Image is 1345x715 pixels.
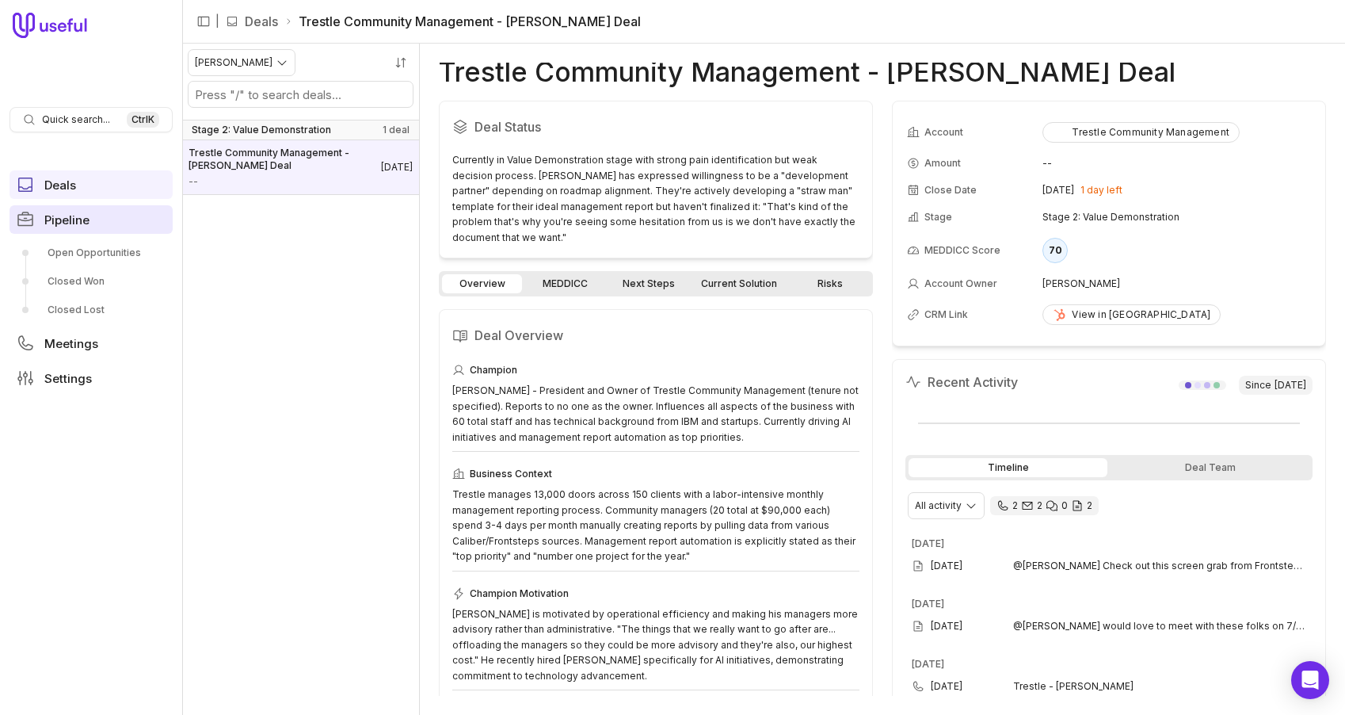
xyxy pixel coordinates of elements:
[10,297,173,323] a: Closed Lost
[44,179,76,191] span: Deals
[10,170,173,199] a: Deals
[10,205,173,234] a: Pipeline
[452,114,859,140] h2: Deal Status
[452,487,859,564] div: Trestle manages 13,000 doors across 150 clients with a labor-intensive monthly management reporti...
[452,584,859,603] div: Champion Motivation
[44,214,90,226] span: Pipeline
[452,383,859,445] div: [PERSON_NAME] - President and Owner of Trestle Community Management (tenure not specified). Repor...
[189,147,381,172] span: Trestle Community Management - [PERSON_NAME] Deal
[10,240,173,266] a: Open Opportunities
[1042,184,1074,197] time: [DATE]
[1013,560,1306,572] span: @[PERSON_NAME] Check out this screen grab from Frontsteps' website attached [URL][DOMAIN_NAME]
[452,152,859,245] div: Currently in Value Demonstration stage with strong pain identification but weak decision process....
[452,606,859,684] div: [PERSON_NAME] is motivated by operational efficiency and making his managers more advisory rather...
[215,12,219,31] span: |
[931,680,962,693] time: [DATE]
[442,274,522,293] a: Overview
[10,269,173,294] a: Closed Won
[452,361,859,380] div: Champion
[1013,680,1287,693] span: Trestle - [PERSON_NAME]
[912,658,944,670] time: [DATE]
[1053,308,1210,321] div: View in [GEOGRAPHIC_DATA]
[189,175,381,188] span: Amount
[192,10,215,33] button: Collapse sidebar
[924,211,952,224] span: Stage
[1042,271,1311,296] td: [PERSON_NAME]
[924,184,977,197] span: Close Date
[1111,458,1309,477] div: Deal Team
[912,537,944,549] time: [DATE]
[182,44,420,715] nav: Deals
[909,458,1107,477] div: Timeline
[692,274,787,293] a: Current Solution
[1042,205,1311,230] td: Stage 2: Value Demonstration
[1239,376,1313,395] span: Since
[905,373,1018,392] h2: Recent Activity
[10,329,173,357] a: Meetings
[192,124,331,136] span: Stage 2: Value Demonstration
[1042,238,1068,263] div: 70
[924,277,997,290] span: Account Owner
[189,82,413,107] input: Search deals by name
[924,126,963,139] span: Account
[10,240,173,323] div: Pipeline submenu
[1275,379,1306,392] time: [DATE]
[1042,304,1221,325] a: View in [GEOGRAPHIC_DATA]
[924,308,968,321] span: CRM Link
[452,465,859,484] div: Business Context
[44,373,92,384] span: Settings
[439,63,1175,82] h1: Trestle Community Management - [PERSON_NAME] Deal
[284,12,641,31] li: Trestle Community Management - [PERSON_NAME] Deal
[931,560,962,572] time: [DATE]
[1042,122,1240,143] button: Trestle Community Management
[608,274,688,293] a: Next Steps
[912,598,944,610] time: [DATE]
[389,51,413,75] button: Sort by
[381,161,413,174] time: Deal Close Date
[1291,661,1329,699] div: Open Intercom Messenger
[452,323,859,348] h2: Deal Overview
[1042,151,1311,176] td: --
[990,496,1099,515] div: 2 calls and 2 email threads
[44,338,98,350] span: Meetings
[924,157,961,170] span: Amount
[127,112,159,128] kbd: Ctrl K
[931,620,962,633] time: [DATE]
[1080,184,1122,197] span: 1 day left
[182,140,419,194] a: Trestle Community Management - [PERSON_NAME] Deal--[DATE]
[525,274,605,293] a: MEDDICC
[1013,620,1306,633] span: @[PERSON_NAME] would love to meet with these folks on 7/28 or 7/29 in [GEOGRAPHIC_DATA]
[924,244,1000,257] span: MEDDICC Score
[383,124,410,136] span: 1 deal
[790,274,870,293] a: Risks
[10,364,173,392] a: Settings
[245,12,278,31] a: Deals
[42,113,110,126] span: Quick search...
[1053,126,1229,139] div: Trestle Community Management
